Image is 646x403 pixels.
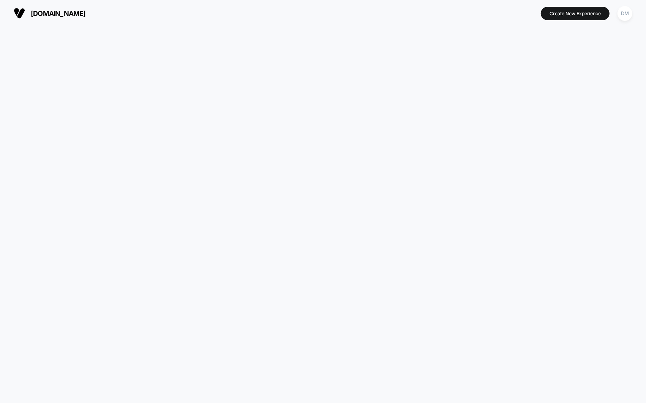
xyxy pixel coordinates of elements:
button: [DOMAIN_NAME] [11,7,88,19]
button: DM [615,6,635,21]
span: [DOMAIN_NAME] [31,9,86,17]
div: DM [618,6,632,21]
button: Create New Experience [541,7,610,20]
img: Visually logo [14,8,25,19]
